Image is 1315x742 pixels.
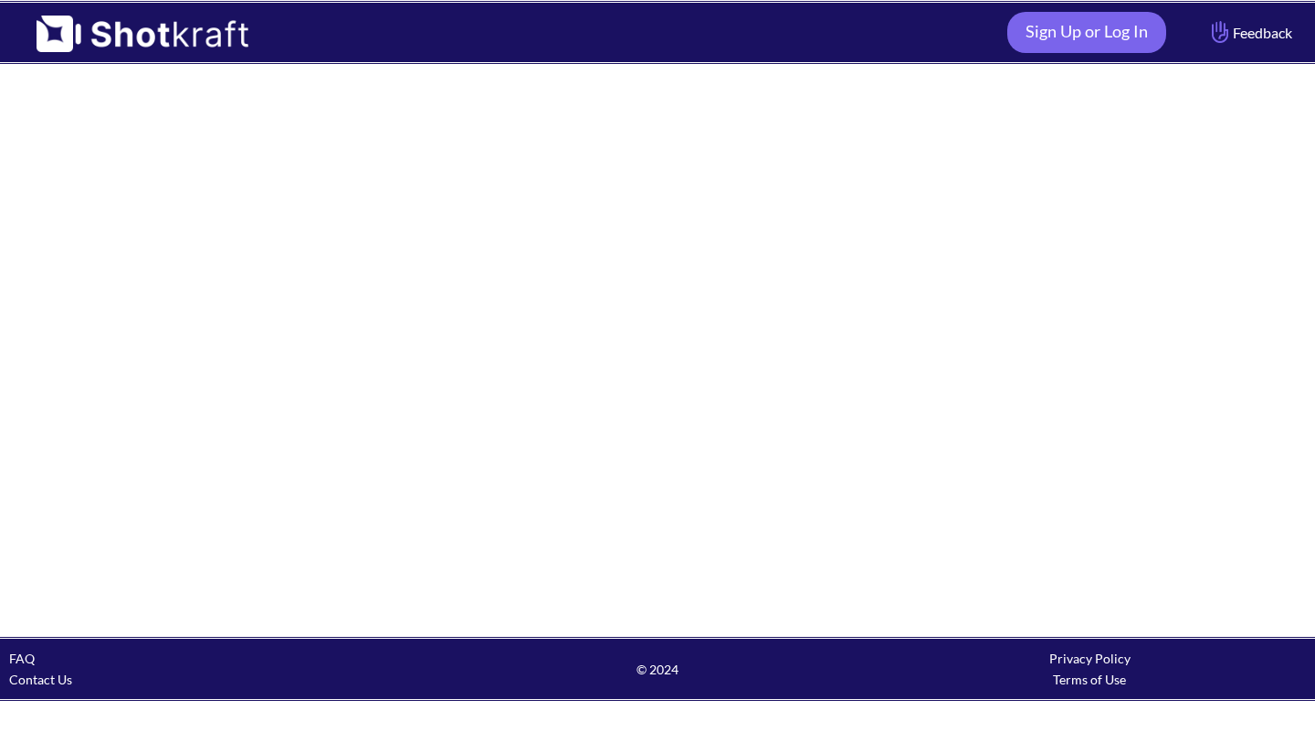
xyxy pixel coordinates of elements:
span: © 2024 [441,659,873,680]
a: Sign Up or Log In [1007,12,1166,53]
span: Feedback [1207,22,1292,43]
div: Privacy Policy [874,648,1306,669]
a: Contact Us [9,672,72,687]
img: Hand Icon [1207,16,1233,48]
a: FAQ [9,651,35,666]
div: Terms of Use [874,669,1306,690]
